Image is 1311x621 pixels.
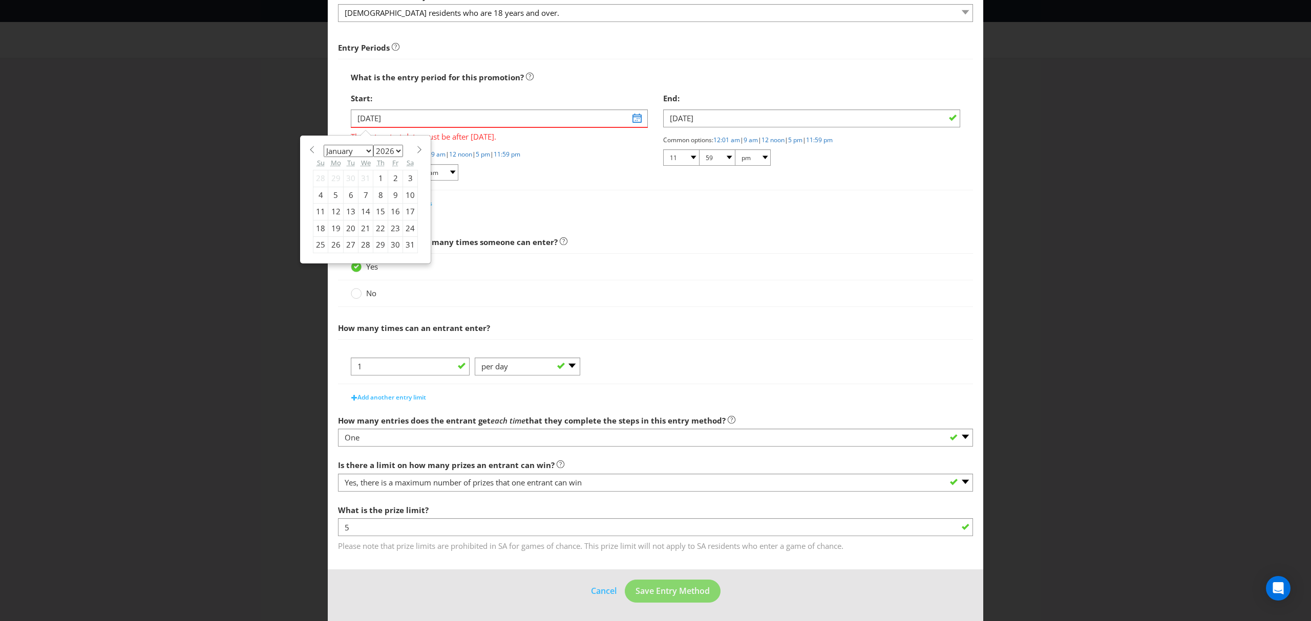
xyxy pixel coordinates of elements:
[388,220,403,236] div: 23
[358,187,373,203] div: 7
[351,72,524,82] span: What is the entry period for this promotion?
[636,585,710,596] span: Save Entry Method
[762,136,785,144] a: 12 noon
[740,136,744,144] span: |
[802,136,806,144] span: |
[328,170,344,187] div: 29
[313,204,328,220] div: 11
[491,415,525,426] em: each time
[476,150,490,159] a: 5 pm
[328,187,344,203] div: 5
[713,136,740,144] a: 12:01 am
[788,136,802,144] a: 5 pm
[472,150,476,159] span: |
[338,323,490,333] span: How many times can an entrant enter?
[431,150,446,159] a: 9 am
[625,580,721,603] button: Save Entry Method
[328,236,344,253] div: 26
[358,220,373,236] div: 21
[403,236,418,253] div: 31
[373,204,388,220] div: 15
[758,136,762,144] span: |
[358,236,373,253] div: 28
[351,88,648,109] div: Start:
[590,585,617,597] button: Cancel
[663,109,960,127] input: DD/MM/YY
[388,187,403,203] div: 9
[344,204,358,220] div: 13
[351,128,648,143] span: The entry start date must be after [DATE].
[663,88,960,109] div: End:
[403,204,418,220] div: 17
[1266,576,1291,601] div: Open Intercom Messenger
[338,460,555,470] span: Is there a limit on how many prizes an entrant can win?
[344,236,358,253] div: 27
[328,204,344,220] div: 12
[338,415,491,426] span: How many entries does the entrant get
[366,288,376,298] span: No
[494,150,520,159] a: 11:59 pm
[338,237,558,247] span: Are there limits on how many times someone can enter?
[373,220,388,236] div: 22
[663,136,713,144] span: Common options:
[344,187,358,203] div: 6
[403,170,418,187] div: 3
[373,187,388,203] div: 8
[313,170,328,187] div: 28
[313,220,328,236] div: 18
[331,158,341,167] abbr: Monday
[403,220,418,236] div: 24
[392,158,398,167] abbr: Friday
[357,393,426,402] span: Add another entry limit
[338,505,429,515] span: What is the prize limit?
[351,109,648,127] input: DD/MM/YY
[388,236,403,253] div: 30
[346,390,432,405] button: Add another entry limit
[317,158,325,167] abbr: Sunday
[313,187,328,203] div: 4
[373,170,388,187] div: 1
[388,204,403,220] div: 16
[490,150,494,159] span: |
[344,220,358,236] div: 20
[358,204,373,220] div: 14
[388,170,403,187] div: 2
[525,415,726,426] span: that they complete the steps in this entry method?
[358,170,373,187] div: 31
[344,170,358,187] div: 30
[338,537,973,551] span: Please note that prize limits are prohibited in SA for games of chance. This prize limit will not...
[744,136,758,144] a: 9 am
[403,187,418,203] div: 10
[446,150,449,159] span: |
[806,136,833,144] a: 11:59 pm
[377,158,385,167] abbr: Thursday
[361,158,371,167] abbr: Wednesday
[407,158,414,167] abbr: Saturday
[338,42,390,53] strong: Entry Periods
[328,220,344,236] div: 19
[785,136,788,144] span: |
[313,236,328,253] div: 25
[366,261,378,272] span: Yes
[449,150,472,159] a: 12 noon
[347,158,355,167] abbr: Tuesday
[373,236,388,253] div: 29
